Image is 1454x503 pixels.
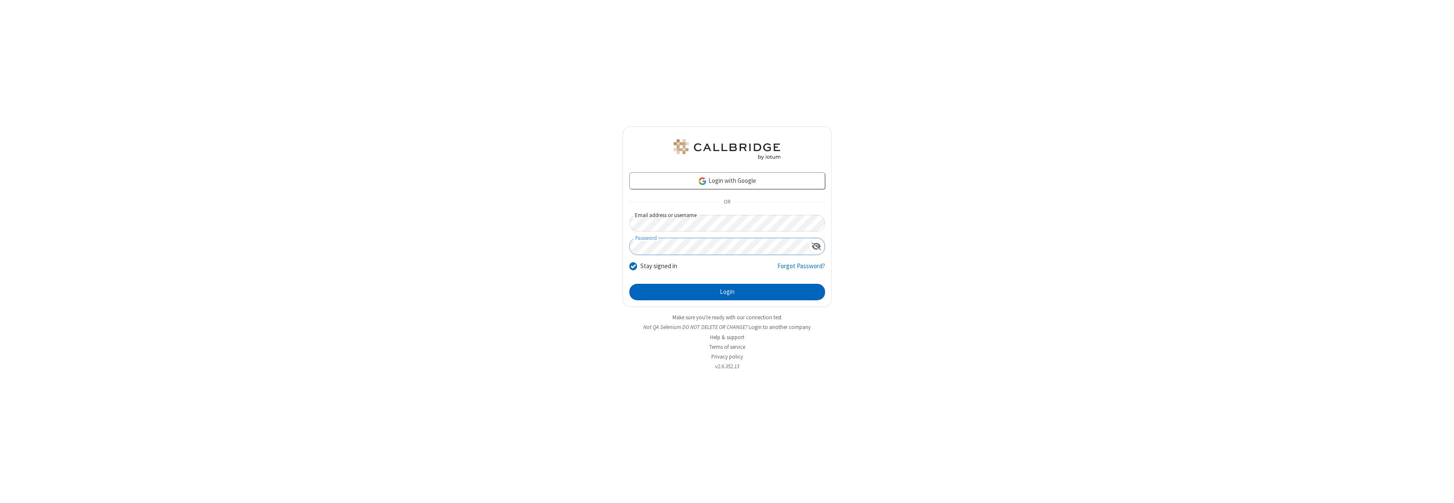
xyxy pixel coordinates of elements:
[630,238,808,255] input: Password
[672,139,782,160] img: QA Selenium DO NOT DELETE OR CHANGE
[808,238,825,254] div: Show password
[710,334,744,341] a: Help & support
[623,323,832,331] li: Not QA Selenium DO NOT DELETE OR CHANGE?
[711,353,743,360] a: Privacy policy
[640,261,677,271] label: Stay signed in
[629,284,825,301] button: Login
[629,215,825,231] input: Email address or username
[623,362,832,370] li: v2.6.352.13
[720,196,734,208] span: OR
[698,177,707,186] img: google-icon.png
[777,261,825,277] a: Forgot Password?
[629,172,825,189] a: Login with Google
[672,314,782,321] a: Make sure you're ready with our connection test
[749,323,811,331] button: Login to another company
[709,343,745,351] a: Terms of service
[1433,481,1448,497] iframe: Chat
